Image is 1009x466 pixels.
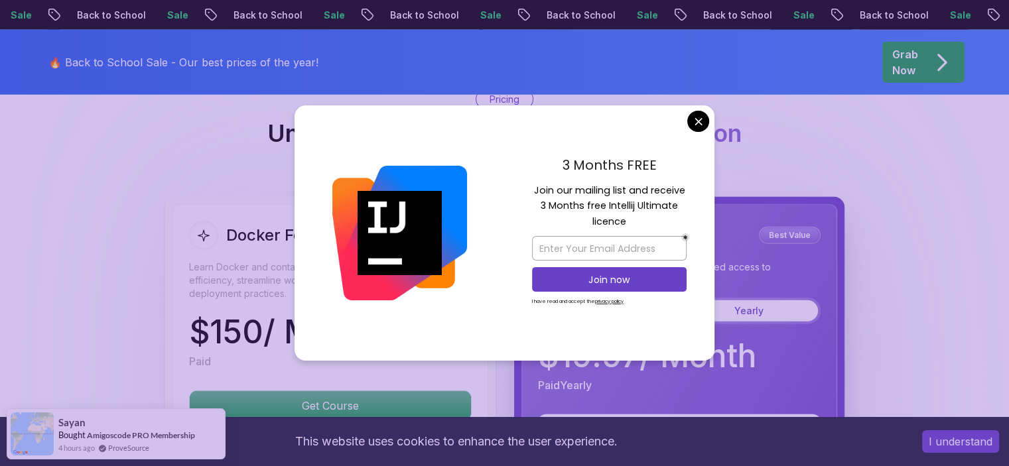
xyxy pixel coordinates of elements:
p: Back to School [201,9,291,22]
p: Best Value [761,229,819,242]
p: Back to School [514,9,604,22]
p: Sale [917,9,960,22]
p: Back to School [44,9,135,22]
p: $ 19.97 / Month [538,340,756,372]
p: $ 150 / Month [189,316,380,348]
p: Back to School [671,9,761,22]
a: ProveSource [108,442,149,453]
p: Paid Yearly [538,377,592,393]
span: Sayan [58,417,86,428]
p: 🔥 Back to School Sale - Our best prices of the year! [48,54,318,70]
img: provesource social proof notification image [11,412,54,455]
p: Learn Docker and containerization to enhance DevOps efficiency, streamline workflows, and improve... [189,261,472,300]
p: Sale [135,9,177,22]
div: This website uses cookies to enhance the user experience. [10,427,902,456]
p: Sale [604,9,647,22]
p: Back to School [358,9,448,22]
button: Accept cookies [922,430,999,453]
p: Pricing [490,93,519,106]
button: Yearly [681,300,818,321]
button: Upgrade Now [538,414,821,443]
p: Back to School [827,9,917,22]
span: 4 hours ago [58,442,95,453]
p: Sale [761,9,803,22]
h2: Unlimited Learning with [267,120,742,146]
p: Sale [291,9,334,22]
button: Get Course [189,390,472,421]
h2: Docker For Professionals [226,225,415,246]
p: Sale [448,9,490,22]
span: Bought [58,430,86,440]
p: Paid [189,353,211,369]
a: Amigoscode PRO Membership [87,430,195,441]
p: Get Course [190,391,471,420]
p: Grab Now [892,46,918,78]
